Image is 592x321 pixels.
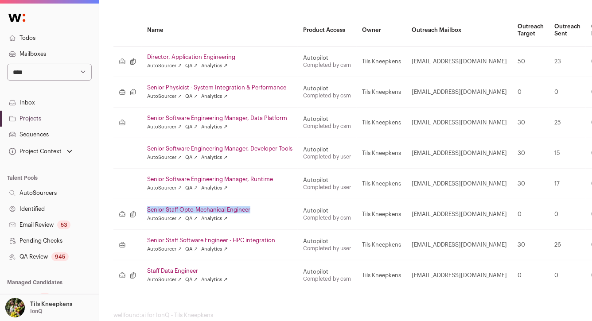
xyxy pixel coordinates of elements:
[147,246,182,253] a: AutoSourcer ↗
[406,107,512,138] td: [EMAIL_ADDRESS][DOMAIN_NAME]
[357,107,406,138] td: Tils Kneepkens
[357,14,406,46] th: Owner
[147,176,292,183] a: Senior Software Engineering Manager, Runtime
[406,77,512,107] td: [EMAIL_ADDRESS][DOMAIN_NAME]
[357,260,406,290] td: Tils Kneepkens
[357,46,406,77] td: Tils Kneepkens
[185,154,198,161] a: QA ↗
[185,93,198,100] a: QA ↗
[549,260,586,290] td: 0
[512,229,549,260] td: 30
[113,312,578,319] footer: wellfound:ai for IonQ - Tils Kneepkens
[51,252,69,261] div: 945
[303,246,351,251] a: Completed by user
[549,138,586,168] td: 15
[512,199,549,229] td: 0
[303,268,351,275] div: Autopilot
[147,276,182,283] a: AutoSourcer ↗
[303,93,351,98] a: Completed by csm
[512,260,549,290] td: 0
[147,115,292,122] a: Senior Software Engineering Manager, Data Platform
[185,62,198,70] a: QA ↗
[147,84,292,91] a: Senior Physicist - System Integration & Performance
[549,199,586,229] td: 0
[406,260,512,290] td: [EMAIL_ADDRESS][DOMAIN_NAME]
[303,85,351,92] div: Autopilot
[147,267,292,275] a: Staff Data Engineer
[57,220,70,229] div: 53
[7,148,62,155] div: Project Context
[147,93,182,100] a: AutoSourcer ↗
[512,46,549,77] td: 50
[30,301,72,308] p: Tils Kneepkens
[185,215,198,222] a: QA ↗
[406,14,512,46] th: Outreach Mailbox
[201,185,227,192] a: Analytics ↗
[549,77,586,107] td: 0
[303,215,351,220] a: Completed by csm
[303,276,351,282] a: Completed by csm
[406,229,512,260] td: [EMAIL_ADDRESS][DOMAIN_NAME]
[4,9,30,27] img: Wellfound
[147,54,292,61] a: Director, Application Engineering
[303,185,351,190] a: Completed by user
[549,14,586,46] th: Outreach Sent
[185,185,198,192] a: QA ↗
[357,77,406,107] td: Tils Kneepkens
[185,276,198,283] a: QA ↗
[185,246,198,253] a: QA ↗
[147,62,182,70] a: AutoSourcer ↗
[30,308,43,315] p: IonQ
[406,168,512,199] td: [EMAIL_ADDRESS][DOMAIN_NAME]
[406,199,512,229] td: [EMAIL_ADDRESS][DOMAIN_NAME]
[549,168,586,199] td: 17
[303,207,351,214] div: Autopilot
[147,237,292,244] a: Senior Staff Software Engineer - HPC integration
[147,215,182,222] a: AutoSourcer ↗
[201,124,227,131] a: Analytics ↗
[303,54,351,62] div: Autopilot
[303,177,351,184] div: Autopilot
[512,107,549,138] td: 30
[357,229,406,260] td: Tils Kneepkens
[512,77,549,107] td: 0
[201,246,227,253] a: Analytics ↗
[5,298,25,317] img: 6689865-medium_jpg
[357,138,406,168] td: Tils Kneepkens
[147,206,292,213] a: Senior Staff Opto-Mechanical Engineer
[303,154,351,159] a: Completed by user
[303,116,351,123] div: Autopilot
[4,298,74,317] button: Open dropdown
[406,138,512,168] td: [EMAIL_ADDRESS][DOMAIN_NAME]
[201,62,227,70] a: Analytics ↗
[39,293,51,302] div: 31
[142,14,298,46] th: Name
[201,93,227,100] a: Analytics ↗
[201,215,227,222] a: Analytics ↗
[147,145,292,152] a: Senior Software Engineering Manager, Developer Tools
[512,168,549,199] td: 30
[185,124,198,131] a: QA ↗
[303,146,351,153] div: Autopilot
[549,229,586,260] td: 26
[406,46,512,77] td: [EMAIL_ADDRESS][DOMAIN_NAME]
[7,145,74,158] button: Open dropdown
[147,185,182,192] a: AutoSourcer ↗
[303,124,351,129] a: Completed by csm
[201,276,227,283] a: Analytics ↗
[303,62,351,68] a: Completed by csm
[357,168,406,199] td: Tils Kneepkens
[549,46,586,77] td: 23
[201,154,227,161] a: Analytics ↗
[512,14,549,46] th: Outreach Target
[303,238,351,245] div: Autopilot
[147,154,182,161] a: AutoSourcer ↗
[147,124,182,131] a: AutoSourcer ↗
[357,199,406,229] td: Tils Kneepkens
[512,138,549,168] td: 30
[549,107,586,138] td: 25
[298,14,357,46] th: Product Access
